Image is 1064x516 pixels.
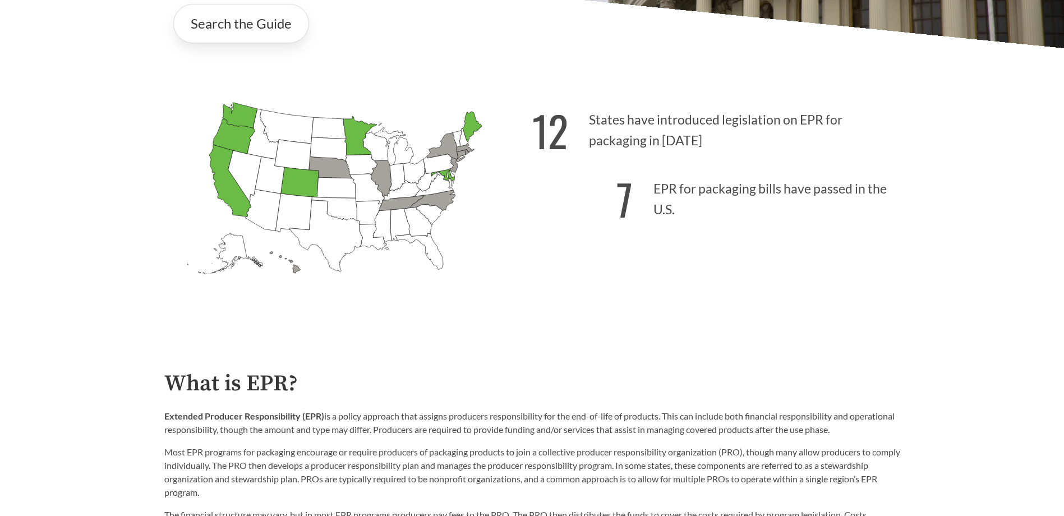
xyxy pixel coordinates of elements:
strong: 7 [616,168,633,230]
p: Most EPR programs for packaging encourage or require producers of packaging products to join a co... [164,445,900,499]
strong: 12 [532,99,568,162]
a: Search the Guide [173,4,309,43]
h2: What is EPR? [164,371,900,397]
strong: Extended Producer Responsibility (EPR) [164,411,324,421]
p: States have introduced legislation on EPR for packaging in [DATE] [532,93,900,162]
p: EPR for packaging bills have passed in the U.S. [532,162,900,231]
p: is a policy approach that assigns producers responsibility for the end-of-life of products. This ... [164,409,900,436]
